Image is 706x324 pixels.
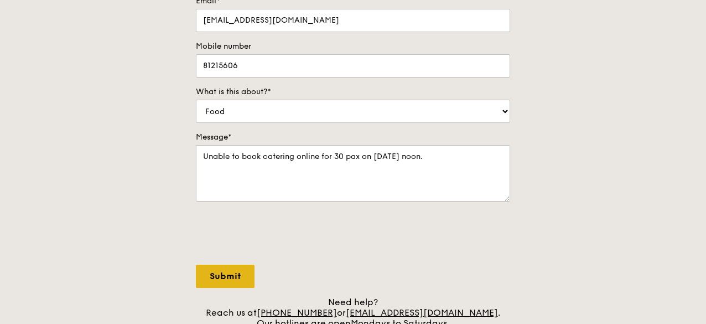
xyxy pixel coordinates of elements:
[196,41,510,52] label: Mobile number
[257,307,337,318] a: [PHONE_NUMBER]
[196,132,510,143] label: Message*
[196,213,364,256] iframe: reCAPTCHA
[196,86,510,97] label: What is this about?*
[196,265,255,288] input: Submit
[346,307,498,318] a: [EMAIL_ADDRESS][DOMAIN_NAME]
